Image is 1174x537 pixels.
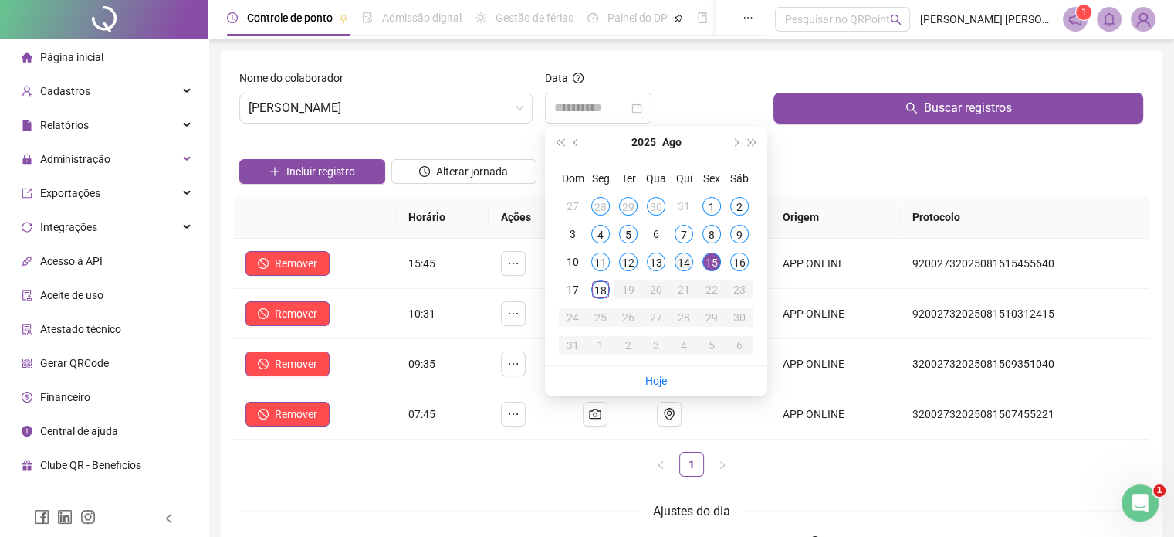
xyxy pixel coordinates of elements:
td: 2025-08-28 [670,304,698,331]
span: audit [22,290,32,301]
span: dollar [22,392,32,403]
td: APP ONLINE [770,239,900,289]
span: stop [258,258,269,269]
span: 10:31 [408,308,435,320]
td: 2025-08-30 [726,304,753,331]
a: Hoje [645,375,667,387]
sup: 1 [1076,5,1091,20]
span: file-done [362,12,373,23]
a: Alterar jornada [391,167,537,179]
span: right [718,461,727,470]
td: 2025-08-17 [559,276,587,304]
span: camera [589,408,601,420]
span: info-circle [22,426,32,437]
span: Cadastros [40,85,90,97]
td: 2025-08-11 [587,248,614,276]
td: 2025-09-06 [726,331,753,359]
td: 32002732025081509351040 [900,339,1149,389]
span: search [890,14,902,25]
td: 2025-08-04 [587,220,614,248]
td: 2025-08-25 [587,304,614,331]
button: super-prev-year [551,127,568,158]
td: APP ONLINE [770,339,900,389]
span: ellipsis [507,308,519,320]
td: 92002732025081515455640 [900,239,1149,289]
span: linkedin [57,509,73,525]
td: 2025-08-27 [642,304,670,331]
span: Central de ajuda [40,425,118,437]
td: 2025-08-01 [698,192,726,220]
span: Remover [275,255,317,272]
th: Horário [396,196,489,239]
div: 1 [591,336,610,355]
span: question-circle [573,73,584,83]
button: Remover [245,301,330,326]
td: 2025-08-31 [559,331,587,359]
td: 2025-08-02 [726,192,753,220]
div: 31 [563,336,582,355]
span: stop [258,409,269,420]
span: Remover [275,355,317,372]
div: 22 [702,280,721,299]
button: right [710,452,735,477]
div: 17 [563,280,582,299]
button: month panel [662,127,682,158]
span: stop [258,359,269,369]
a: 1 [680,453,703,476]
span: sync [22,222,32,233]
td: 2025-07-31 [670,192,698,220]
td: 2025-08-07 [670,220,698,248]
span: Relatórios [40,119,89,131]
td: 2025-08-15 [698,248,726,276]
div: 27 [563,197,582,216]
td: 32002732025081507455221 [900,389,1149,440]
th: Sáb [726,165,753,192]
span: qrcode [22,358,32,369]
div: 26 [619,308,638,327]
td: 2025-07-30 [642,192,670,220]
div: 27 [647,308,665,327]
span: api [22,256,32,267]
span: Administração [40,153,110,165]
span: environment [663,408,675,420]
td: 2025-08-14 [670,248,698,276]
div: 10 [563,253,582,271]
div: 13 [647,253,665,271]
span: ellipsis [507,408,519,420]
div: 28 [675,308,693,327]
div: 28 [591,197,610,216]
span: Incluir registro [286,163,355,180]
span: [PERSON_NAME] [PERSON_NAME] - COMA BEM [919,11,1054,28]
span: Remover [275,406,317,423]
span: left [164,513,174,524]
td: 2025-08-06 [642,220,670,248]
span: ellipsis [507,257,519,270]
td: 2025-08-09 [726,220,753,248]
span: Alterar jornada [436,163,508,180]
td: 2025-08-26 [614,304,642,331]
div: 20 [647,280,665,299]
span: Atestado técnico [40,323,121,335]
span: book [697,12,708,23]
div: 7 [675,225,693,243]
span: Remover [275,305,317,322]
span: Buscar registros [924,99,1012,117]
button: year panel [631,127,656,158]
span: notification [1068,12,1082,26]
span: pushpin [339,14,348,23]
td: 2025-08-03 [559,220,587,248]
button: Remover [245,402,330,427]
button: next-year [726,127,743,158]
span: Aceite de uso [40,289,103,301]
div: 2 [730,197,749,216]
span: facebook [34,509,49,525]
span: left [656,461,665,470]
span: 09:35 [408,358,435,370]
div: 8 [702,225,721,243]
span: Financeiro [40,391,90,403]
div: 30 [730,308,749,327]
th: Seg [587,165,614,192]
div: 11 [591,253,610,271]
span: Admissão digital [382,12,462,24]
th: Protocolo [900,196,1149,239]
